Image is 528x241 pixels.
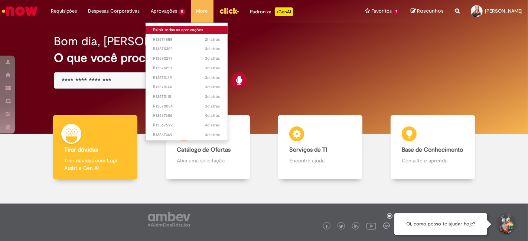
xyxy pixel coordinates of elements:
[289,146,327,153] b: Serviços de TI
[205,122,220,128] span: 4d atrás
[153,37,220,43] span: R13574858
[151,7,177,15] span: Aprovações
[177,146,231,153] b: Catálogo de Ofertas
[354,224,358,229] img: logo_footer_linkedin.png
[146,55,228,63] a: Aberto R13570291 :
[1,4,39,19] img: ServiceNow
[205,46,220,52] time: 26/09/2025 12:09:08
[146,121,228,129] a: Aberto R13567599 :
[153,56,220,62] span: R13570291
[146,131,228,139] a: Aberto R13567469 :
[205,103,220,109] span: 3d atrás
[64,157,127,172] p: Tirar dúvidas com Lupi Assist e Gen Ai
[146,83,228,91] a: Aberto R13570144 :
[402,146,463,153] b: Base de Conhecimento
[205,94,220,99] span: 3d atrás
[205,103,220,109] time: 26/09/2025 11:13:33
[196,7,208,15] span: More
[54,52,474,65] h2: O que você procura hoje?
[205,56,220,61] time: 26/09/2025 11:56:46
[146,102,228,110] a: Aberto R13570034 :
[153,94,220,100] span: R13570118
[485,8,522,14] span: [PERSON_NAME]
[146,26,228,34] a: Exibir todas as aprovações
[54,35,196,48] h2: Bom dia, [PERSON_NAME]
[325,225,329,228] img: logo_footer_facebook.png
[146,45,228,53] a: Aberto R13570352 :
[417,7,444,14] span: Rascunhos
[151,115,264,179] a: Catálogo de Ofertas Abra uma solicitação
[51,7,77,15] span: Requisições
[219,5,239,16] img: click_logo_yellow_360x200.png
[153,122,220,128] span: R13567599
[205,46,220,52] span: 3d atrás
[205,75,220,80] time: 26/09/2025 11:37:26
[205,75,220,80] span: 3d atrás
[205,37,220,42] span: 2h atrás
[377,115,489,179] a: Base de Conhecimento Consulte e aprenda
[393,9,400,15] span: 7
[146,36,228,44] a: Aberto R13574858 :
[264,115,377,179] a: Serviços de TI Encontre ajuda
[153,65,220,71] span: R13570251
[146,64,228,72] a: Aberto R13570251 :
[153,84,220,90] span: R13570144
[275,7,293,16] p: +GenAi
[289,157,352,164] p: Encontre ajuda
[205,84,220,90] time: 26/09/2025 11:32:59
[39,115,151,179] a: Tirar dúvidas Tirar dúvidas com Lupi Assist e Gen Ai
[146,112,228,120] a: Aberto R13567686 :
[205,84,220,90] span: 3d atrás
[153,132,220,138] span: R13567469
[205,113,220,118] time: 25/09/2025 16:12:07
[205,65,220,71] time: 26/09/2025 11:50:43
[205,65,220,71] span: 3d atrás
[146,93,228,101] a: Aberto R13570118 :
[153,75,220,81] span: R13570169
[64,146,98,153] b: Tirar dúvidas
[402,157,464,164] p: Consulte e aprenda
[205,122,220,128] time: 25/09/2025 15:59:48
[205,94,220,99] time: 26/09/2025 11:28:59
[88,7,140,15] span: Despesas Corporativas
[250,7,293,16] div: Padroniza
[205,132,220,138] span: 4d atrás
[383,222,390,229] img: logo_footer_workplace.png
[339,225,343,228] img: logo_footer_twitter.png
[177,157,239,164] p: Abra uma solicitação
[153,46,220,52] span: R13570352
[179,9,185,15] span: 11
[371,7,392,15] span: Favoritos
[495,213,517,235] button: Iniciar Conversa de Suporte
[394,213,487,235] div: Oi, como posso te ajudar hoje?
[146,74,228,82] a: Aberto R13570169 :
[153,103,220,109] span: R13570034
[145,22,228,141] ul: Aprovações
[205,132,220,138] time: 25/09/2025 15:44:17
[205,113,220,118] span: 4d atrás
[205,56,220,61] span: 3d atrás
[148,212,190,227] img: logo_footer_ambev_rotulo_gray.png
[366,221,376,231] img: logo_footer_youtube.png
[205,37,220,42] time: 29/09/2025 08:10:26
[411,8,444,15] a: Rascunhos
[153,113,220,119] span: R13567686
